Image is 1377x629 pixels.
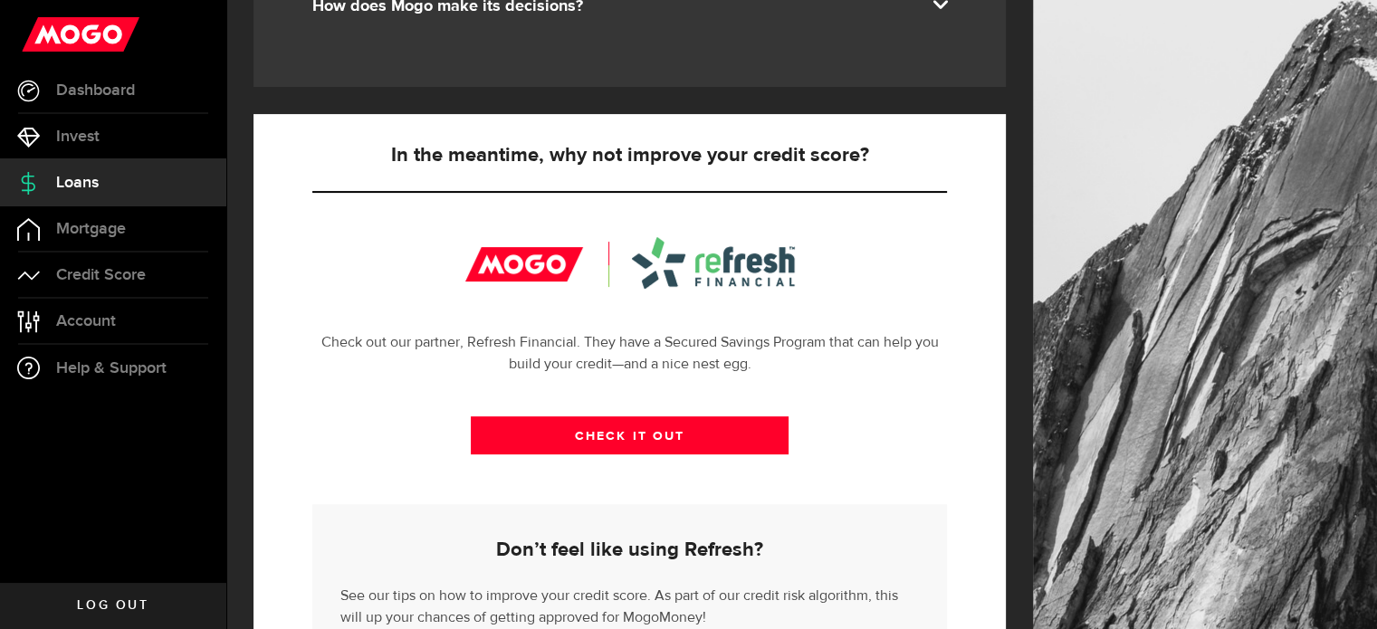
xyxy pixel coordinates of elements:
a: CHECK IT OUT [471,416,789,454]
span: Log out [77,599,148,612]
h5: Don’t feel like using Refresh? [340,539,919,561]
span: Help & Support [56,360,167,376]
p: Check out our partner, Refresh Financial. They have a Secured Savings Program that can help you b... [312,332,947,376]
h5: In the meantime, why not improve your credit score? [312,145,947,167]
span: Invest [56,129,100,145]
span: Mortgage [56,221,126,237]
span: Credit Score [56,267,146,283]
span: Dashboard [56,82,135,99]
p: See our tips on how to improve your credit score. As part of our credit risk algorithm, this will... [340,581,919,629]
span: Loans [56,175,99,191]
span: Account [56,313,116,329]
